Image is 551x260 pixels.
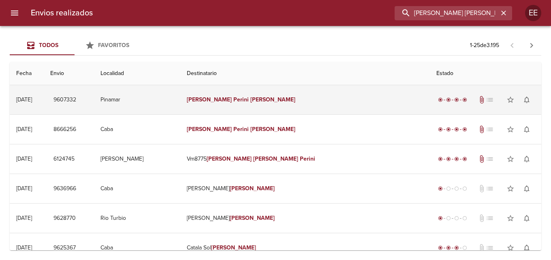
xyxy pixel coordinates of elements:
div: Entregado [436,125,469,133]
span: radio_button_checked [446,127,451,132]
span: Favoritos [98,42,129,49]
th: Envio [44,62,94,85]
em: [PERSON_NAME] [253,155,298,162]
span: 9628770 [53,213,76,223]
button: Agregar a favoritos [502,92,519,108]
span: No tiene documentos adjuntos [478,214,486,222]
td: [PERSON_NAME] [94,144,180,174]
span: No tiene documentos adjuntos [478,185,486,193]
div: [DATE] [16,185,32,192]
button: 6124745 [50,152,78,167]
span: 9636966 [53,184,76,194]
span: 9607332 [53,95,76,105]
button: Agregar a favoritos [502,151,519,167]
button: 9628770 [50,211,79,226]
span: radio_button_checked [446,157,451,161]
span: radio_button_checked [438,127,443,132]
span: radio_button_checked [454,245,459,250]
div: Generado [436,185,469,193]
div: [DATE] [16,96,32,103]
td: Rio Turbio [94,204,180,233]
span: radio_button_checked [438,245,443,250]
span: radio_button_unchecked [462,186,467,191]
span: radio_button_checked [454,97,459,102]
th: Estado [430,62,541,85]
span: radio_button_checked [446,245,451,250]
span: No tiene pedido asociado [486,185,494,193]
span: star_border [506,244,515,252]
span: 6124745 [53,154,75,164]
span: radio_button_checked [438,186,443,191]
button: Activar notificaciones [519,151,535,167]
span: star_border [506,155,515,163]
span: No tiene pedido asociado [486,214,494,222]
div: Abrir información de usuario [525,5,541,21]
input: buscar [395,6,498,20]
th: Localidad [94,62,180,85]
span: No tiene pedido asociado [486,244,494,252]
span: notifications_none [523,96,531,104]
p: 1 - 25 de 3.195 [470,41,499,49]
button: Activar notificaciones [519,240,535,256]
span: radio_button_checked [462,157,467,161]
span: Pagina siguiente [522,36,541,55]
span: 8666256 [53,125,76,135]
span: radio_button_unchecked [446,186,451,191]
span: notifications_none [523,155,531,163]
div: Generado [436,214,469,222]
td: Pinamar [94,85,180,114]
button: Activar notificaciones [519,180,535,197]
span: radio_button_checked [438,216,443,221]
button: Agregar a favoritos [502,210,519,226]
button: 9625367 [50,241,79,256]
div: Tabs Envios [10,36,139,55]
span: radio_button_checked [462,97,467,102]
em: Perini [233,126,249,133]
span: star_border [506,214,515,222]
em: [PERSON_NAME] [187,126,232,133]
button: menu [5,3,24,23]
em: [PERSON_NAME] [230,185,275,192]
span: notifications_none [523,214,531,222]
button: Agregar a favoritos [502,240,519,256]
em: [PERSON_NAME] [211,244,256,251]
span: Pagina anterior [502,41,522,49]
div: [DATE] [16,126,32,133]
div: [DATE] [16,155,32,162]
div: [DATE] [16,244,32,251]
em: [PERSON_NAME] [187,96,232,103]
div: Entregado [436,96,469,104]
button: Activar notificaciones [519,92,535,108]
th: Fecha [10,62,44,85]
h6: Envios realizados [31,6,93,19]
div: [DATE] [16,215,32,221]
span: radio_button_unchecked [462,216,467,221]
span: Tiene documentos adjuntos [478,125,486,133]
em: [PERSON_NAME] [230,215,275,221]
em: [PERSON_NAME] [250,126,295,133]
span: notifications_none [523,185,531,193]
span: radio_button_checked [462,127,467,132]
span: Tiene documentos adjuntos [478,155,486,163]
span: notifications_none [523,244,531,252]
span: radio_button_checked [454,157,459,161]
td: [PERSON_NAME] [180,204,430,233]
em: Perini [300,155,315,162]
em: Perini [233,96,249,103]
button: 8666256 [50,122,79,137]
button: Activar notificaciones [519,121,535,138]
span: radio_button_unchecked [462,245,467,250]
span: radio_button_checked [454,127,459,132]
span: star_border [506,125,515,133]
span: Todos [39,42,58,49]
span: No tiene documentos adjuntos [478,244,486,252]
span: star_border [506,185,515,193]
span: radio_button_unchecked [454,216,459,221]
td: Vm8775 [180,144,430,174]
em: [PERSON_NAME] [207,155,252,162]
button: 9636966 [50,181,79,196]
span: 9625367 [53,243,76,253]
button: Agregar a favoritos [502,180,519,197]
th: Destinatario [180,62,430,85]
span: No tiene pedido asociado [486,96,494,104]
